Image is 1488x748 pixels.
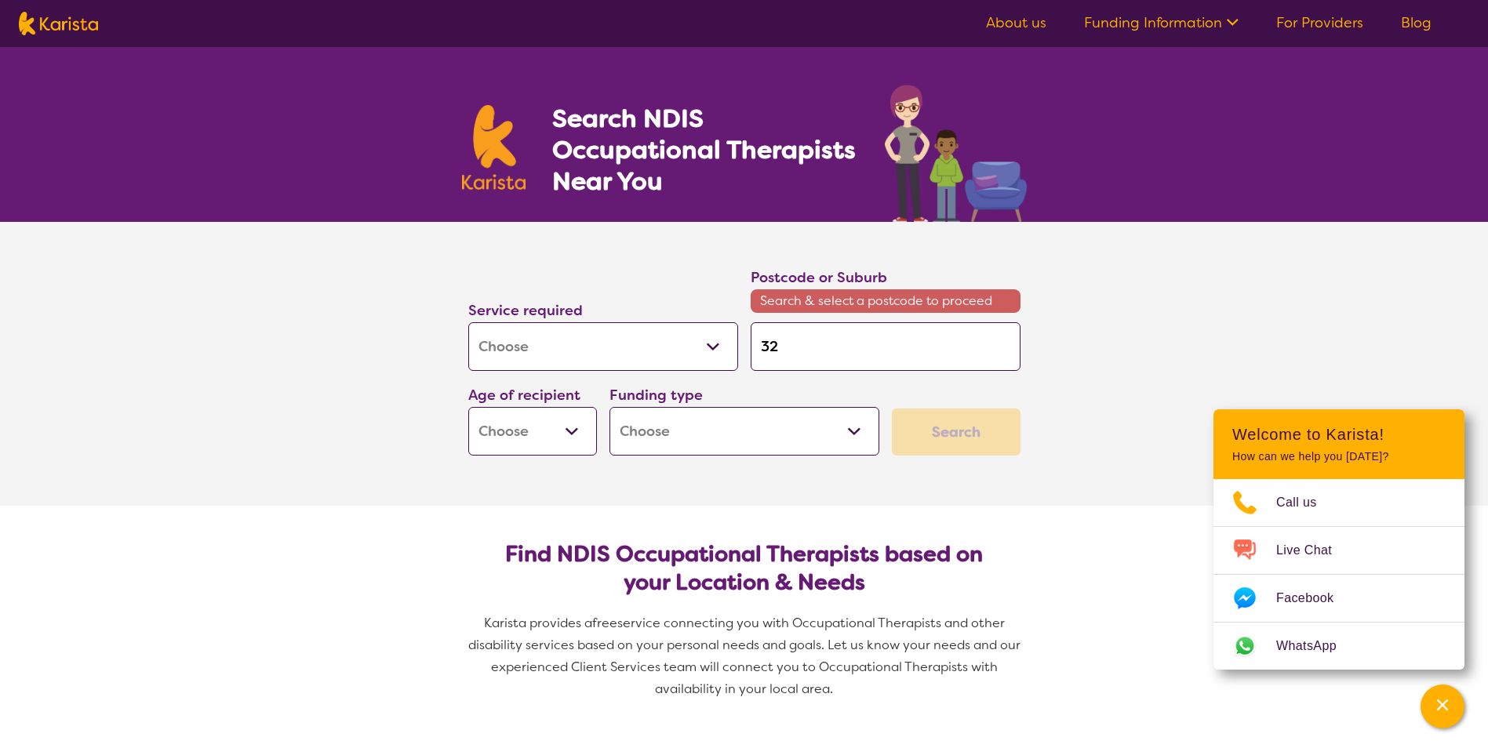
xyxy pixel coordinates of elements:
h1: Search NDIS Occupational Therapists Near You [552,103,857,197]
div: Channel Menu [1213,409,1464,670]
span: Search & select a postcode to proceed [751,289,1020,313]
label: Postcode or Suburb [751,268,887,287]
span: service connecting you with Occupational Therapists and other disability services based on your p... [468,615,1024,697]
label: Age of recipient [468,386,580,405]
a: Blog [1401,13,1432,32]
ul: Choose channel [1213,479,1464,670]
span: free [592,615,617,631]
label: Funding type [609,386,703,405]
p: How can we help you [DATE]? [1232,450,1446,463]
a: Funding Information [1084,13,1239,32]
span: Facebook [1276,586,1352,610]
img: Karista logo [19,12,98,35]
input: Type [751,322,1020,371]
span: Call us [1276,491,1336,514]
a: For Providers [1276,13,1363,32]
a: Web link opens in a new tab. [1213,623,1464,670]
a: About us [986,13,1046,32]
label: Service required [468,301,583,320]
h2: Find NDIS Occupational Therapists based on your Location & Needs [481,540,1008,597]
span: WhatsApp [1276,634,1355,658]
img: Karista logo [462,105,526,190]
span: Karista provides a [484,615,592,631]
h2: Welcome to Karista! [1232,425,1446,444]
span: Live Chat [1276,539,1351,562]
img: occupational-therapy [885,85,1027,222]
button: Channel Menu [1421,684,1464,728]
